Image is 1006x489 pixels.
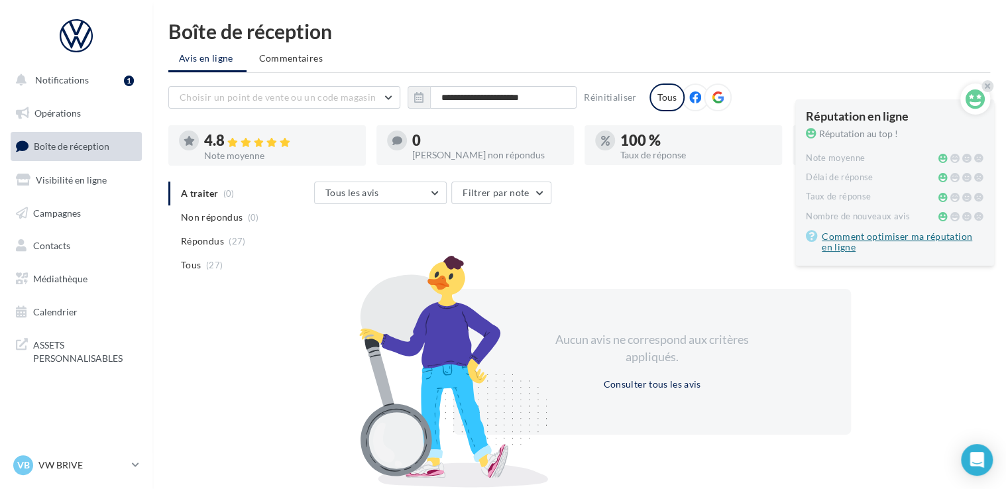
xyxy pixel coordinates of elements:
[538,331,766,365] div: Aucun avis ne correspond aux critères appliqués.
[8,99,144,127] a: Opérations
[620,150,771,160] div: Taux de réponse
[451,182,551,204] button: Filtrer par note
[33,336,137,364] span: ASSETS PERSONNALISABLES
[180,91,376,103] span: Choisir un point de vente ou un code magasin
[168,21,990,41] div: Boîte de réception
[620,133,771,148] div: 100 %
[11,453,142,478] a: VB VW BRIVE
[168,86,400,109] button: Choisir un point de vente ou un code magasin
[806,110,983,122] div: Réputation en ligne
[181,211,243,224] span: Non répondus
[806,152,865,163] span: Note moyenne
[181,235,224,248] span: Répondus
[806,172,873,182] span: Délai de réponse
[8,66,139,94] button: Notifications 1
[649,83,685,111] div: Tous
[204,133,355,148] div: 4.8
[229,236,245,246] span: (27)
[33,240,70,251] span: Contacts
[35,74,89,85] span: Notifications
[8,298,144,326] a: Calendrier
[8,166,144,194] a: Visibilité en ligne
[34,140,109,152] span: Boîte de réception
[806,191,871,201] span: Taux de réponse
[17,459,30,472] span: VB
[579,89,642,105] button: Réinitialiser
[8,132,144,160] a: Boîte de réception
[259,52,323,65] span: Commentaires
[8,199,144,227] a: Campagnes
[806,127,983,140] div: Réputation au top !
[38,459,127,472] p: VW BRIVE
[204,151,355,160] div: Note moyenne
[598,376,706,392] button: Consulter tous les avis
[314,182,447,204] button: Tous les avis
[36,174,107,186] span: Visibilité en ligne
[8,232,144,260] a: Contacts
[124,76,134,86] div: 1
[412,133,563,148] div: 0
[181,258,201,272] span: Tous
[8,265,144,293] a: Médiathèque
[33,306,78,317] span: Calendrier
[248,212,259,223] span: (0)
[806,229,983,255] a: Comment optimiser ma réputation en ligne
[206,260,223,270] span: (27)
[412,150,563,160] div: [PERSON_NAME] non répondus
[961,444,993,476] div: Open Intercom Messenger
[34,107,81,119] span: Opérations
[806,211,909,221] span: Nombre de nouveaux avis
[325,187,379,198] span: Tous les avis
[8,331,144,370] a: ASSETS PERSONNALISABLES
[33,207,81,218] span: Campagnes
[33,273,87,284] span: Médiathèque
